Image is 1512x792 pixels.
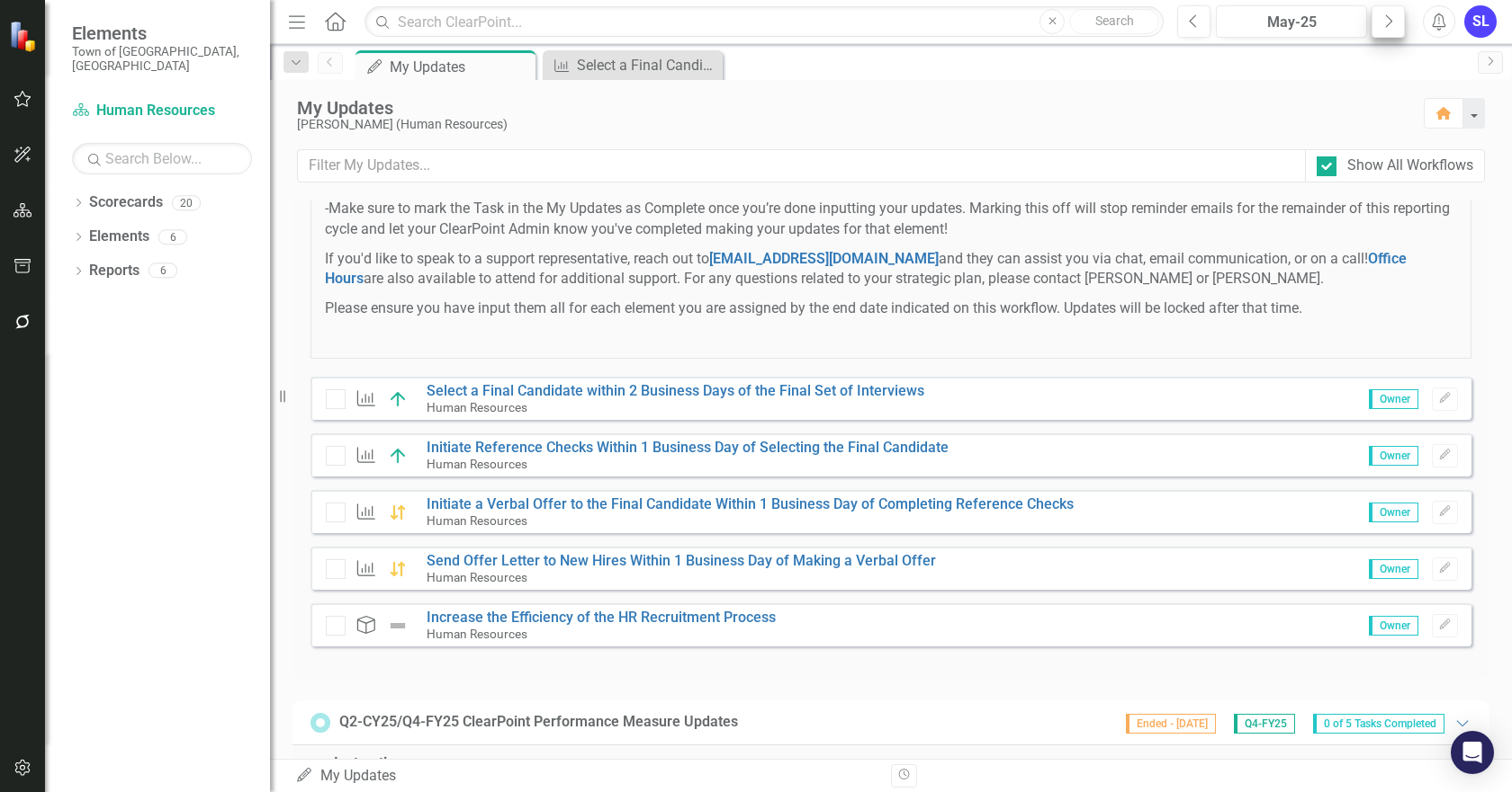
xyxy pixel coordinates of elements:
a: Increase the Efficiency of the HR Recruitment Process [427,609,776,626]
span: Q4-FY25 [1234,714,1295,734]
span: Ended - [DATE] [1126,714,1216,734]
a: Initiate Reference Checks Within 1 Business Day of Selecting the Final Candidate [427,439,949,456]
a: [EMAIL_ADDRESS][DOMAIN_NAME] [709,250,939,267]
a: Human Resources [72,101,252,121]
div: Show All Workflows [1347,156,1473,176]
span: Owner [1369,389,1418,409]
small: Human Resources [427,400,527,414]
span: Owner [1369,616,1418,636]
div: May-25 [1222,12,1361,33]
div: My Updates [297,98,1406,118]
p: If you'd like to speak to a support representative, reach out to and they can assist you via chat... [325,249,1457,290]
small: Human Resources [427,513,527,528]
span: Owner [1369,446,1418,466]
input: Search ClearPoint... [364,6,1164,38]
a: Reports [89,261,139,281]
button: May-25 [1216,5,1367,38]
button: SL [1464,5,1497,38]
span: Owner [1369,503,1418,522]
small: Town of [GEOGRAPHIC_DATA], [GEOGRAPHIC_DATA] [72,44,252,74]
span: 0 of 5 Tasks Completed [1313,714,1444,734]
span: Owner [1369,559,1418,579]
img: ClearPoint Strategy [9,21,40,52]
p: Please ensure you have input them all for each element you are assigned by the end date indicated... [325,298,1457,319]
div: 6 [148,263,177,279]
input: Filter My Updates... [297,149,1306,182]
div: My Updates [295,766,877,787]
small: Human Resources [427,457,527,471]
input: Search Below... [72,143,252,174]
span: Elements [72,22,252,44]
img: On Target [387,388,409,410]
div: 20 [172,195,201,210]
small: Human Resources [427,627,527,641]
a: Send Offer Letter to New Hires Within 1 Business Day of Making a Verbal Offer [427,552,936,569]
img: On Target [387,445,409,467]
img: Caution [387,558,409,580]
span: Search [1095,13,1134,28]
a: Elements [89,227,149,247]
div: Q2-CY25/Q4-FY25 ClearPoint Performance Measure Updates [339,712,738,733]
div: My Updates [390,56,531,78]
div: Open Intercom Messenger [1451,731,1494,774]
a: Initiate a Verbal Offer to the Final Candidate Within 1 Business Day of Completing Reference Checks [427,495,1074,512]
div: [PERSON_NAME] (Human Resources) [297,118,1406,131]
small: Human Resources [427,570,527,584]
img: Caution [387,502,409,523]
legend: Instructions [325,753,419,774]
a: Select a Final Candidate within 2 Business Days of the Final Set of Interviews [547,54,718,76]
a: Scorecards [89,192,163,213]
img: Not Defined [387,615,409,636]
p: - Make sure to mark the Task in the My Updates as Complete once you’re done inputting your update... [325,199,1457,240]
div: Select a Final Candidate within 2 Business Days of the Final Set of Interviews [577,54,718,76]
button: Search [1069,9,1159,34]
div: 6 [158,229,187,245]
a: Select a Final Candidate within 2 Business Days of the Final Set of Interviews [427,382,924,399]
